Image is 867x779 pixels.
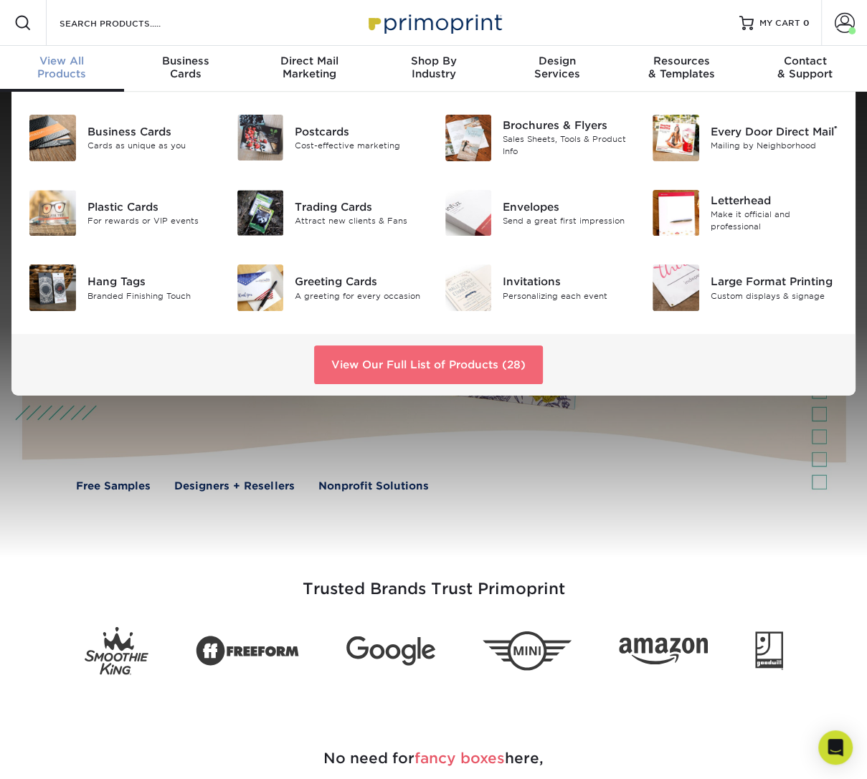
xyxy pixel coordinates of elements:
img: Business Cards [29,115,76,161]
span: MY CART [759,17,800,29]
a: DesignServices [496,46,620,92]
img: Brochures & Flyers [445,115,492,161]
a: Contact& Support [743,46,867,92]
img: Trading Cards [237,190,284,236]
a: Trading Cards Trading Cards Attract new clients & Fans [237,184,423,242]
div: Sales Sheets, Tools & Product Info [503,134,630,158]
img: Mini [483,631,572,671]
div: For rewards or VIP events [87,215,215,227]
img: Large Format Printing [653,264,699,311]
div: Plastic Cards [87,199,215,215]
img: Smoothie King [85,627,148,675]
iframe: Google Customer Reviews [4,735,122,774]
img: Hang Tags [29,264,76,311]
h3: Trusted Brands Trust Primoprint [14,545,853,616]
a: Postcards Postcards Cost-effective marketing [237,109,423,166]
div: & Templates [620,54,744,80]
div: Brochures & Flyers [503,118,630,134]
div: Hang Tags [87,274,215,290]
input: SEARCH PRODUCTS..... [58,14,198,32]
a: Letterhead Letterhead Make it official and professional [652,184,838,242]
div: Attract new clients & Fans [295,215,422,227]
div: Every Door Direct Mail [711,124,838,140]
img: Letterhead [653,190,699,236]
a: Invitations Invitations Personalizing each event [445,259,631,317]
span: Contact [743,54,867,67]
div: Mailing by Neighborhood [711,140,838,152]
div: Cost-effective marketing [295,140,422,152]
a: View Our Full List of Products (28) [314,345,543,384]
img: Postcards [237,115,284,161]
div: & Support [743,54,867,80]
span: fancy boxes [414,750,505,767]
div: Cards as unique as you [87,140,215,152]
img: Freeform [196,628,299,674]
a: BusinessCards [124,46,248,92]
img: Every Door Direct Mail [653,115,699,161]
img: Greeting Cards [237,264,284,311]
a: Hang Tags Hang Tags Branded Finishing Touch [29,259,215,317]
div: Branded Finishing Touch [87,290,215,302]
div: A greeting for every occasion [295,290,422,302]
img: Amazon [619,637,708,664]
a: Plastic Cards Plastic Cards For rewards or VIP events [29,184,215,242]
img: Plastic Cards [29,190,76,236]
a: Envelopes Envelopes Send a great first impression [445,184,631,242]
div: Letterhead [711,193,838,209]
div: Send a great first impression [503,215,630,227]
div: Invitations [503,274,630,290]
span: Direct Mail [247,54,371,67]
div: Business Cards [87,124,215,140]
span: Business [124,54,248,67]
div: Services [496,54,620,80]
img: Goodwill [755,631,783,670]
img: Google [346,636,435,666]
a: Direct MailMarketing [247,46,371,92]
div: Postcards [295,124,422,140]
div: Envelopes [503,199,630,215]
span: 0 [803,18,810,28]
div: Cards [124,54,248,80]
a: Brochures & Flyers Brochures & Flyers Sales Sheets, Tools & Product Info [445,109,631,167]
a: Business Cards Business Cards Cards as unique as you [29,109,215,167]
img: Primoprint [362,7,506,38]
span: Shop By [371,54,496,67]
div: Personalizing each event [503,290,630,302]
div: Large Format Printing [711,274,838,290]
a: Greeting Cards Greeting Cards A greeting for every occasion [237,259,423,317]
div: Trading Cards [295,199,422,215]
a: Large Format Printing Large Format Printing Custom displays & signage [652,259,838,317]
div: Greeting Cards [295,274,422,290]
sup: ® [834,123,838,133]
div: Open Intercom Messenger [818,730,853,765]
span: Resources [620,54,744,67]
div: Make it official and professional [711,209,838,232]
div: Custom displays & signage [711,290,838,302]
div: Marketing [247,54,371,80]
span: Design [496,54,620,67]
a: Shop ByIndustry [371,46,496,92]
img: Invitations [445,264,492,311]
a: Every Door Direct Mail Every Door Direct Mail® Mailing by Neighborhood [652,109,838,167]
div: Industry [371,54,496,80]
a: Resources& Templates [620,46,744,92]
img: Envelopes [445,190,492,236]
